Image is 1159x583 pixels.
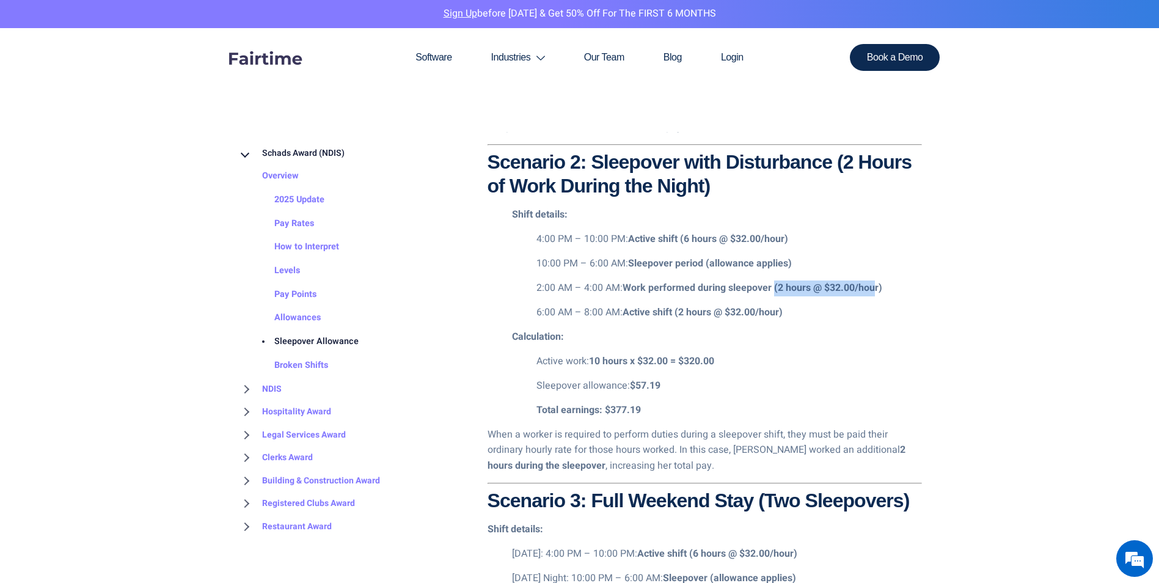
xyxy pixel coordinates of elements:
nav: BROWSE TOPICS [238,142,469,538]
strong: Scenario 3: Full Weekend Stay (Two Sleepovers) [488,490,910,512]
a: Restaurant Award [238,515,332,538]
strong: Calculation: [512,329,564,344]
strong: Total earnings: $377.19 [536,403,641,417]
a: Clerks Award [238,446,313,469]
strong: Sleepover period (allowance applies) [628,256,792,271]
p: before [DATE] & Get 50% Off for the FIRST 6 MONTHS [9,6,1150,22]
strong: Scenario 2: Sleepover with Disturbance (2 Hours of Work During the Night) [488,151,912,196]
strong: 10 hours x $32.00 = $320.00 [589,354,714,369]
a: NDIS [238,378,282,401]
a: Industries [472,28,565,87]
a: Overview [238,165,299,189]
p: 2:00 AM – 4:00 AM: [536,280,922,296]
p: [DATE]: 4:00 PM – 10:00 PM: [512,546,922,562]
strong: Active shift (6 hours @ $32.00/hour) [637,546,797,561]
p: 4:00 PM – 10:00 PM: [536,232,922,248]
a: Allowances [250,307,321,331]
p: 10:00 PM – 6:00 AM: [536,256,922,272]
strong: Active shift (6 hours @ $32.00/hour) [628,232,788,246]
strong: Work performed during sleepover (2 hours @ $32.00/hour) [623,280,882,295]
span: We're online! [71,154,169,277]
a: Legal Services Award [238,424,346,447]
a: 2025 Update [250,188,324,212]
p: Active work: [536,354,922,370]
textarea: Type your message and hit 'Enter' [6,334,233,376]
span: Book a Demo [867,53,923,62]
a: How to Interpret [250,236,339,260]
p: Sleepover allowance: [536,378,922,394]
div: Chat with us now [64,68,205,84]
a: Blog [644,28,701,87]
a: Registered Clubs Award [238,492,355,515]
a: Pay Rates [250,212,314,236]
div: BROWSE TOPICS [238,116,469,538]
a: Levels [250,259,300,283]
a: Book a Demo [850,44,940,71]
a: Pay Points [250,283,316,307]
strong: 2 hours during the sleepover [488,442,905,473]
a: Sign Up [444,6,477,21]
strong: $57.19 [630,378,660,393]
strong: Shift details: [512,207,568,222]
strong: Active shift (2 hours @ $32.00/hour) [623,305,783,320]
p: When a worker is required to perform duties during a sleepover shift, they must be paid their ord... [488,427,922,474]
a: Sleepover Allowance [250,331,359,354]
a: Hospitality Award [238,400,331,424]
a: Broken Shifts [250,354,328,378]
a: Software [396,28,471,87]
div: Minimize live chat window [200,6,230,35]
a: Our Team [565,28,644,87]
a: Login [701,28,763,87]
a: Schads Award (NDIS) [238,142,345,165]
a: Building & Construction Award [238,469,380,493]
p: 6:00 AM – 8:00 AM: [536,305,922,321]
strong: Shift details: [488,522,543,537]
